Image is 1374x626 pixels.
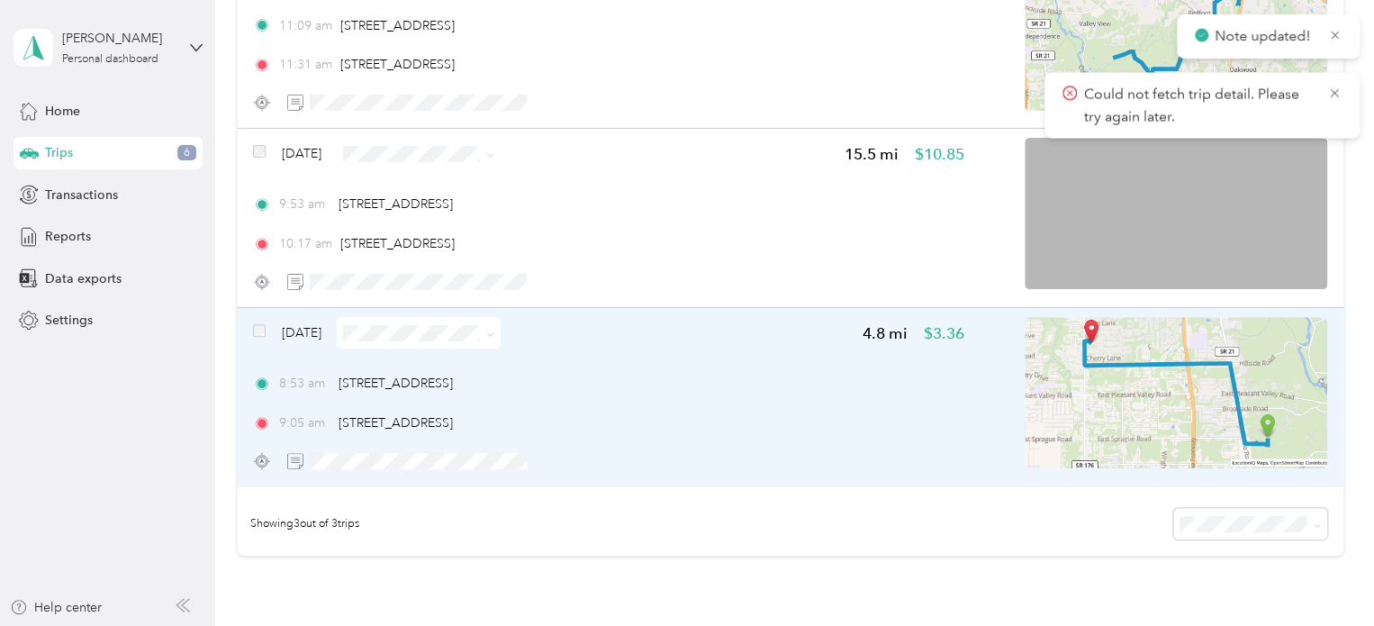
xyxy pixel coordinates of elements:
[1025,317,1327,468] img: minimap
[45,186,118,204] span: Transactions
[279,374,330,393] span: 8:53 am
[340,57,455,72] span: [STREET_ADDRESS]
[282,144,321,163] span: [DATE]
[339,376,453,391] span: [STREET_ADDRESS]
[45,311,93,330] span: Settings
[1215,25,1315,48] p: Note updated!
[62,29,175,48] div: [PERSON_NAME]
[1025,138,1327,289] img: minimap
[915,143,964,166] span: $10.85
[1083,84,1314,128] p: Could not fetch trip detail. Please try again later.
[339,415,453,431] span: [STREET_ADDRESS]
[279,55,332,74] span: 11:31 am
[924,322,964,345] span: $3.36
[45,102,80,121] span: Home
[340,18,455,33] span: [STREET_ADDRESS]
[45,227,91,246] span: Reports
[863,322,908,345] span: 4.8 mi
[845,143,899,166] span: 15.5 mi
[45,143,73,162] span: Trips
[238,516,359,532] span: Showing 3 out of 3 trips
[282,323,321,342] span: [DATE]
[339,196,453,212] span: [STREET_ADDRESS]
[279,16,332,35] span: 11:09 am
[279,195,330,213] span: 9:53 am
[10,598,102,617] button: Help center
[279,234,332,253] span: 10:17 am
[279,413,330,432] span: 9:05 am
[177,145,196,161] span: 6
[340,236,455,251] span: [STREET_ADDRESS]
[45,269,122,288] span: Data exports
[1273,525,1374,626] iframe: Everlance-gr Chat Button Frame
[62,54,158,65] div: Personal dashboard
